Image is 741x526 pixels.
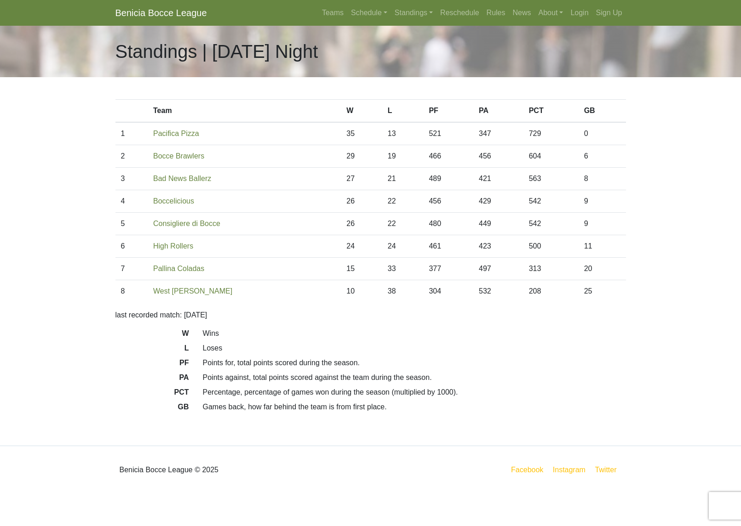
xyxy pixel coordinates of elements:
[341,145,382,168] td: 29
[382,168,424,190] td: 21
[115,122,148,145] td: 1
[115,213,148,235] td: 5
[382,145,424,168] td: 19
[423,122,473,145] td: 521
[341,213,382,235] td: 26
[153,130,199,137] a: Pacifica Pizza
[523,190,579,213] td: 542
[579,168,626,190] td: 8
[382,100,424,123] th: L
[509,464,545,475] a: Facebook
[551,464,587,475] a: Instagram
[423,190,473,213] td: 456
[423,168,473,190] td: 489
[523,122,579,145] td: 729
[153,197,194,205] a: Boccelicious
[109,372,196,387] dt: PA
[382,258,424,280] td: 33
[196,387,633,398] dd: Percentage, percentage of games won during the season (multiplied by 1000).
[579,190,626,213] td: 9
[473,145,523,168] td: 456
[473,213,523,235] td: 449
[153,220,220,227] a: Consigliere di Bocce
[109,453,371,486] div: Benicia Bocce League © 2025
[382,213,424,235] td: 22
[523,280,579,303] td: 208
[115,40,318,62] h1: Standings | [DATE] Night
[391,4,437,22] a: Standings
[109,328,196,343] dt: W
[341,258,382,280] td: 15
[523,258,579,280] td: 313
[473,258,523,280] td: 497
[423,213,473,235] td: 480
[579,280,626,303] td: 25
[153,265,204,272] a: Pallina Coladas
[535,4,567,22] a: About
[592,4,626,22] a: Sign Up
[523,168,579,190] td: 563
[115,4,207,22] a: Benicia Bocce League
[347,4,391,22] a: Schedule
[473,280,523,303] td: 532
[109,357,196,372] dt: PF
[196,372,633,383] dd: Points against, total points scored against the team during the season.
[473,100,523,123] th: PA
[483,4,509,22] a: Rules
[423,235,473,258] td: 461
[341,100,382,123] th: W
[115,168,148,190] td: 3
[523,100,579,123] th: PCT
[341,280,382,303] td: 10
[423,145,473,168] td: 466
[473,190,523,213] td: 429
[196,357,633,368] dd: Points for, total points scored during the season.
[196,328,633,339] dd: Wins
[382,235,424,258] td: 24
[148,100,341,123] th: Team
[579,122,626,145] td: 0
[579,258,626,280] td: 20
[579,235,626,258] td: 11
[341,190,382,213] td: 26
[523,235,579,258] td: 500
[437,4,483,22] a: Reschedule
[473,122,523,145] td: 347
[115,280,148,303] td: 8
[341,168,382,190] td: 27
[341,235,382,258] td: 24
[109,402,196,416] dt: GB
[196,402,633,413] dd: Games back, how far behind the team is from first place.
[115,190,148,213] td: 4
[567,4,592,22] a: Login
[196,343,633,354] dd: Loses
[579,145,626,168] td: 6
[115,145,148,168] td: 2
[423,258,473,280] td: 377
[382,122,424,145] td: 13
[423,280,473,303] td: 304
[382,280,424,303] td: 38
[153,175,211,182] a: Bad News Ballerz
[473,235,523,258] td: 423
[318,4,347,22] a: Teams
[382,190,424,213] td: 22
[593,464,624,475] a: Twitter
[153,242,193,250] a: High Rollers
[341,122,382,145] td: 35
[523,213,579,235] td: 542
[153,287,232,295] a: West [PERSON_NAME]
[579,213,626,235] td: 9
[109,387,196,402] dt: PCT
[523,145,579,168] td: 604
[115,258,148,280] td: 7
[109,343,196,357] dt: L
[153,152,204,160] a: Bocce Brawlers
[115,235,148,258] td: 6
[115,310,626,321] p: last recorded match: [DATE]
[509,4,535,22] a: News
[579,100,626,123] th: GB
[473,168,523,190] td: 421
[423,100,473,123] th: PF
